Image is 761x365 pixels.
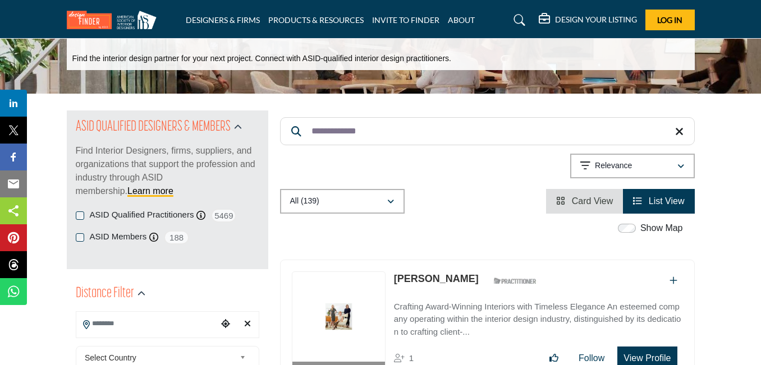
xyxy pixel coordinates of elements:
[623,189,694,214] li: List View
[127,186,173,196] a: Learn more
[572,196,613,206] span: Card View
[76,144,259,198] p: Find Interior Designers, firms, suppliers, and organizations that support the profession and indu...
[394,352,414,365] div: Followers
[570,154,695,178] button: Relevance
[503,11,533,29] a: Search
[448,15,475,25] a: ABOUT
[409,353,414,363] span: 1
[670,276,677,285] a: Add To List
[76,313,218,335] input: Search Location
[67,11,162,29] img: Site Logo
[239,312,255,336] div: Clear search location
[645,10,695,30] button: Log In
[211,209,236,223] span: 5469
[649,196,685,206] span: List View
[280,117,695,145] input: Search Keyword
[595,160,632,172] p: Relevance
[633,196,684,206] a: View List
[657,15,682,25] span: Log In
[76,284,134,304] h2: Distance Filter
[394,273,479,284] a: [PERSON_NAME]
[372,15,439,25] a: INVITE TO FINDER
[164,230,189,244] span: 188
[90,209,194,221] label: ASID Qualified Practitioners
[85,351,235,364] span: Select Country
[290,196,319,207] p: All (139)
[546,189,623,214] li: Card View
[76,211,84,220] input: ASID Qualified Practitioners checkbox
[76,233,84,242] input: ASID Members checkbox
[280,189,405,214] button: All (139)
[72,53,451,64] p: Find the interior design partner for your next project. Connect with ASID-qualified interior desi...
[556,196,613,206] a: View Card
[640,221,683,235] label: Show Map
[555,15,637,25] h5: DESIGN YOUR LISTING
[90,230,147,243] label: ASID Members
[394,301,683,339] p: Crafting Award-Winning Interiors with Timeless Elegance An esteemed company operating within the ...
[394,271,479,287] p: Linda Fritschy
[292,272,385,362] img: Linda Fritschy
[186,15,260,25] a: DESIGNERS & FIRMS
[394,294,683,339] a: Crafting Award-Winning Interiors with Timeless Elegance An esteemed company operating within the ...
[268,15,364,25] a: PRODUCTS & RESOURCES
[489,274,540,288] img: ASID Qualified Practitioners Badge Icon
[76,117,231,137] h2: ASID QUALIFIED DESIGNERS & MEMBERS
[217,312,233,336] div: Choose your current location
[539,13,637,27] div: DESIGN YOUR LISTING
